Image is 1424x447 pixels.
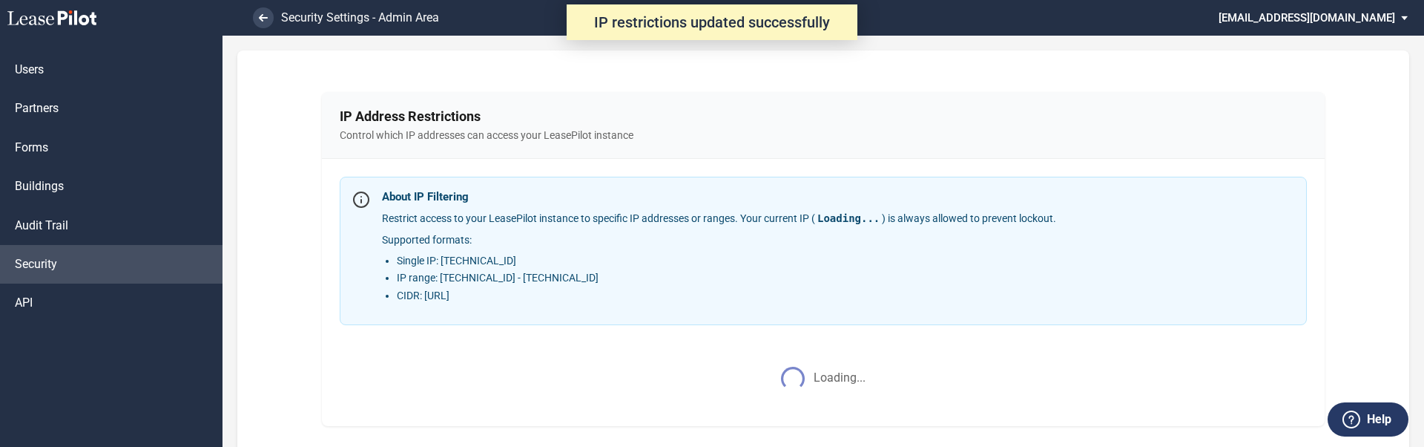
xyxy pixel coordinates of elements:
[15,100,59,117] span: Partners
[397,254,1056,269] li: Single IP: [TECHNICAL_ID]
[15,62,44,78] span: Users
[15,256,57,273] span: Security
[15,178,64,195] span: Buildings
[382,232,1056,248] p: Supported formats:
[1367,410,1391,429] label: Help
[1328,402,1408,437] button: Help
[382,212,815,224] span: Restrict access to your LeasePilot instance to specific IP addresses or ranges. Your current IP (
[882,212,1056,224] span: ) is always allowed to prevent lockout.
[340,128,1307,143] span: Control which IP addresses can access your LeasePilot instance
[340,107,1307,125] h2: IP Address Restrictions
[397,289,1056,304] li: CIDR: [URL]
[15,295,33,311] span: API
[397,271,1056,286] li: IP range: [TECHNICAL_ID] - [TECHNICAL_ID]
[567,4,857,40] div: IP restrictions updated successfully
[814,370,866,386] span: Loading...
[15,140,48,156] span: Forms
[382,189,1056,205] h4: About IP Filtering
[817,212,880,224] span: Loading...
[15,218,68,234] span: Audit Trail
